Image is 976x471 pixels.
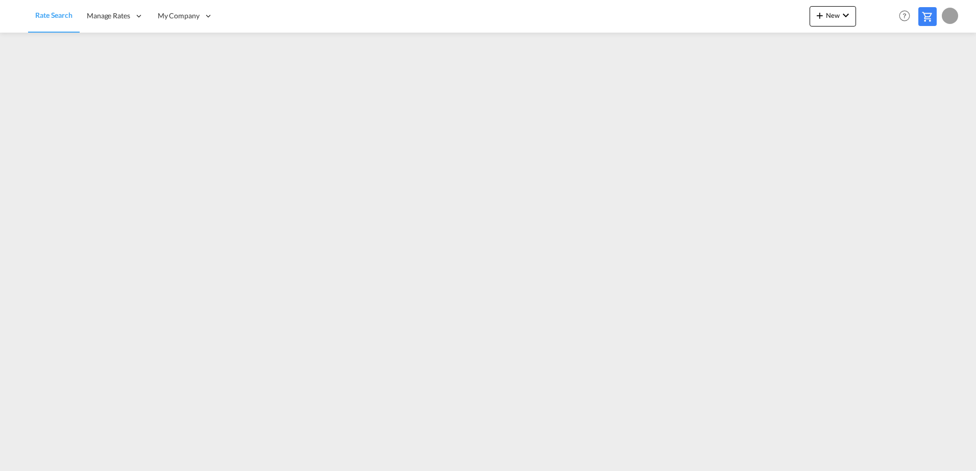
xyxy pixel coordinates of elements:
div: Help [896,7,918,25]
md-icon: icon-chevron-down [840,9,852,21]
span: Rate Search [35,11,72,19]
span: New [814,11,852,19]
button: icon-plus 400-fgNewicon-chevron-down [810,6,856,27]
span: Manage Rates [87,11,130,21]
span: My Company [158,11,200,21]
span: Help [896,7,913,24]
md-icon: icon-plus 400-fg [814,9,826,21]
